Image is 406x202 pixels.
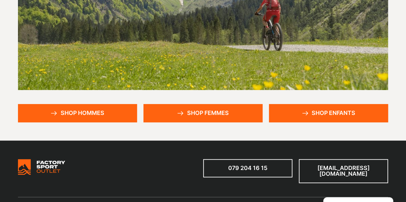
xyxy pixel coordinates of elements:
a: Shop enfants [269,104,388,122]
a: Shop femmes [143,104,263,122]
img: Bricks Woocommerce Starter [18,159,65,175]
a: Shop hommes [18,104,137,122]
a: 079 204 16 15 [203,159,293,177]
a: [EMAIL_ADDRESS][DOMAIN_NAME] [299,159,388,183]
